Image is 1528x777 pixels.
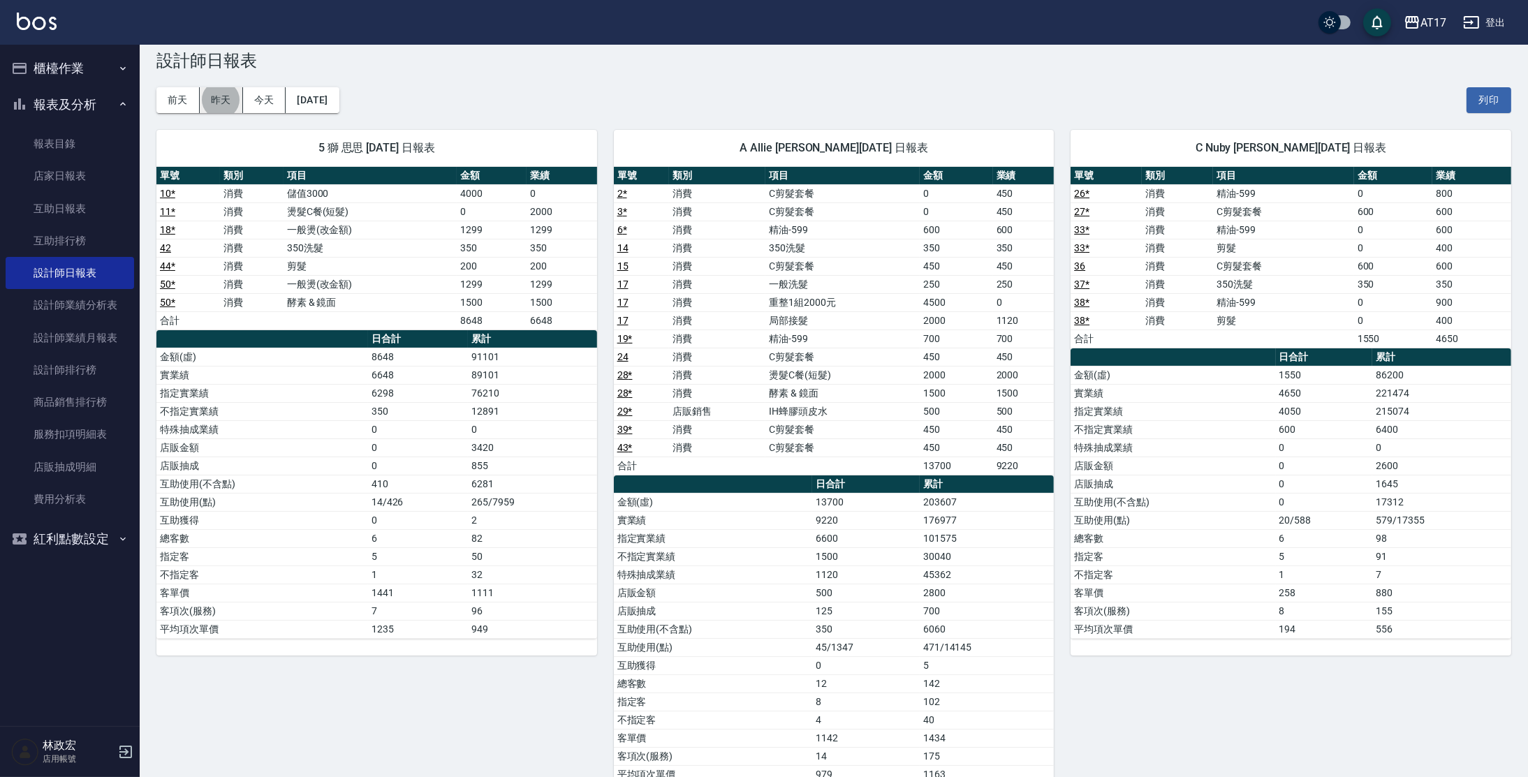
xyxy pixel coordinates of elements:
td: 86200 [1372,366,1511,384]
td: 特殊抽成業績 [156,420,368,438]
td: 20/588 [1276,511,1373,529]
td: 350 [1432,275,1511,293]
table: a dense table [156,330,597,639]
td: 0 [527,184,596,202]
td: 0 [1276,493,1373,511]
td: 酵素 & 鏡面 [284,293,457,311]
a: 商品銷售排行榜 [6,386,134,418]
th: 單號 [614,167,669,185]
td: 8648 [368,348,468,366]
a: 設計師業績月報表 [6,322,134,354]
td: 1 [1276,565,1373,584]
td: 2000 [993,366,1055,384]
th: 項目 [1213,167,1353,185]
td: 0 [1354,239,1433,257]
td: 1500 [527,293,596,311]
td: 消費 [220,221,284,239]
button: 前天 [156,87,200,113]
td: C剪髮套餐 [1213,257,1353,275]
td: IH蜂膠頭皮水 [765,402,920,420]
td: 0 [368,438,468,457]
th: 累計 [920,475,1054,494]
td: 855 [468,457,596,475]
td: 消費 [669,348,765,366]
td: 1500 [993,384,1055,402]
td: 消費 [1142,184,1213,202]
td: 1299 [457,275,527,293]
button: 昨天 [200,87,243,113]
td: 總客數 [156,529,368,547]
td: 消費 [220,239,284,257]
td: 700 [920,330,992,348]
td: 消費 [669,330,765,348]
td: 消費 [669,366,765,384]
td: 0 [920,202,992,221]
td: 4500 [920,293,992,311]
td: 消費 [669,384,765,402]
td: 5 [368,547,468,565]
td: 金額(虛) [1071,366,1275,384]
td: 4000 [457,184,527,202]
td: 2000 [527,202,596,221]
td: 金額(虛) [156,348,368,366]
button: 今天 [243,87,286,113]
td: 1299 [527,221,596,239]
td: 203607 [920,493,1054,511]
td: 局部接髮 [765,311,920,330]
a: 15 [617,260,629,272]
td: 互助使用(點) [156,493,368,511]
td: 12891 [468,402,596,420]
button: 櫃檯作業 [6,50,134,87]
a: 14 [617,242,629,253]
td: 互助使用(不含點) [156,475,368,493]
td: 總客數 [1071,529,1275,547]
a: 費用分析表 [6,483,134,515]
td: 不指定客 [1071,565,1275,584]
a: 36 [1074,260,1085,272]
td: C剪髮套餐 [765,420,920,438]
td: 600 [1276,420,1373,438]
td: 1500 [812,547,920,565]
th: 單號 [156,167,220,185]
td: 燙髮C餐(短髮) [284,202,457,221]
td: 一般燙(改金額) [284,275,457,293]
td: 1299 [527,275,596,293]
td: 17312 [1372,493,1511,511]
td: 13700 [920,457,992,475]
td: 900 [1432,293,1511,311]
td: 2600 [1372,457,1511,475]
a: 店販抽成明細 [6,451,134,483]
td: 精油-599 [765,330,920,348]
td: 6 [368,529,468,547]
td: 30040 [920,547,1054,565]
button: 列印 [1467,87,1511,113]
td: 0 [920,184,992,202]
td: 指定客 [1071,547,1275,565]
td: 1550 [1276,366,1373,384]
td: 600 [1432,257,1511,275]
td: 250 [920,275,992,293]
table: a dense table [156,167,597,330]
td: 7 [368,602,468,620]
button: save [1363,8,1391,36]
td: 0 [1354,184,1433,202]
th: 業績 [527,167,596,185]
span: 5 獅 思思 [DATE] 日報表 [173,141,580,155]
td: 合計 [1071,330,1142,348]
th: 累計 [1372,348,1511,367]
td: 350 [527,239,596,257]
button: 登出 [1457,10,1511,36]
td: 450 [993,420,1055,438]
th: 業績 [993,167,1055,185]
td: 店販金額 [614,584,812,602]
a: 店家日報表 [6,160,134,192]
td: 消費 [220,184,284,202]
td: 98 [1372,529,1511,547]
button: 報表及分析 [6,87,134,123]
td: 4050 [1276,402,1373,420]
td: 400 [1432,311,1511,330]
td: 6 [1276,529,1373,547]
td: 消費 [669,202,765,221]
td: 450 [920,420,992,438]
td: 8648 [457,311,527,330]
